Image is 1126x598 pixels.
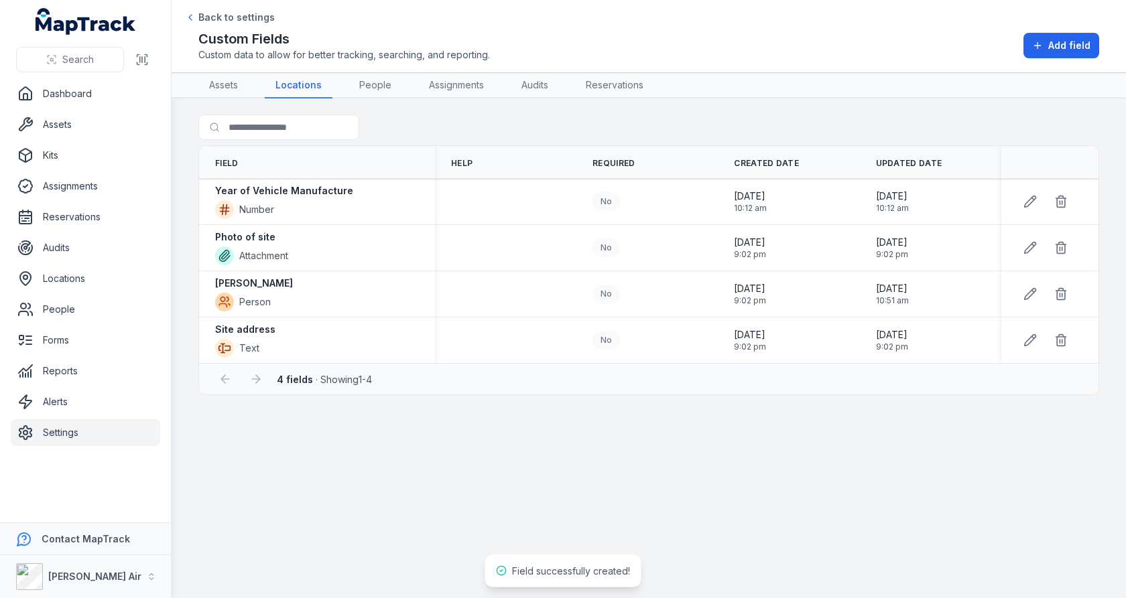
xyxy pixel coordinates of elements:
span: Search [62,53,94,66]
a: Assets [198,73,249,98]
a: Back to settings [185,11,275,24]
div: No [592,238,620,257]
span: 9:02 pm [734,249,766,260]
span: 9:02 pm [876,249,908,260]
button: Search [16,47,124,72]
span: Updated Date [876,158,942,169]
a: Assignments [11,173,160,200]
span: Custom data to allow for better tracking, searching, and reporting. [198,48,490,62]
a: Kits [11,142,160,169]
time: 11/11/2024, 9:02:59 pm [734,236,766,260]
h2: Custom Fields [198,29,490,48]
time: 12/11/2024, 10:51:46 am [876,282,909,306]
time: 11/11/2024, 9:02:33 pm [876,328,908,352]
strong: Site address [215,323,275,336]
span: Number [239,203,274,216]
a: Dashboard [11,80,160,107]
time: 15/08/2025, 10:12:51 am [876,190,909,214]
span: [DATE] [734,282,766,295]
span: [DATE] [734,190,767,203]
span: 10:12 am [876,203,909,214]
a: Locations [265,73,332,98]
span: Back to settings [198,11,275,24]
strong: Contact MapTrack [42,533,130,544]
a: Audits [511,73,559,98]
a: Alerts [11,388,160,415]
span: 9:02 pm [734,295,766,306]
span: [DATE] [876,282,909,295]
span: Field successfully created! [512,565,630,577]
strong: [PERSON_NAME] [215,277,293,290]
a: People [11,296,160,323]
strong: Year of Vehicle Manufacture [215,184,353,198]
span: · Showing 1 - 4 [277,374,372,385]
time: 11/11/2024, 9:02:17 pm [734,282,766,306]
span: Created Date [734,158,799,169]
time: 15/08/2025, 10:12:51 am [734,190,767,214]
a: MapTrack [36,8,136,35]
span: Help [451,158,473,169]
span: [DATE] [734,328,766,342]
span: [DATE] [876,236,908,249]
a: Assets [11,111,160,138]
span: [DATE] [876,190,909,203]
span: Field [215,158,239,169]
span: [DATE] [876,328,908,342]
span: 10:51 am [876,295,909,306]
div: No [592,192,620,211]
button: Add field [1023,33,1099,58]
span: 10:12 am [734,203,767,214]
span: Text [239,342,259,355]
div: No [592,331,620,350]
strong: Photo of site [215,230,275,244]
a: Forms [11,327,160,354]
span: 9:02 pm [734,342,766,352]
div: No [592,285,620,303]
span: Person [239,295,271,309]
strong: [PERSON_NAME] Air [48,571,141,582]
span: Add field [1048,39,1090,52]
time: 11/11/2024, 9:02:59 pm [876,236,908,260]
a: Reports [11,358,160,384]
time: 11/11/2024, 9:02:33 pm [734,328,766,352]
span: [DATE] [734,236,766,249]
a: Reservations [11,204,160,230]
span: Attachment [239,249,288,263]
a: Audits [11,234,160,261]
a: People [349,73,402,98]
span: 9:02 pm [876,342,908,352]
span: Required [592,158,635,169]
strong: 4 fields [277,374,313,385]
a: Reservations [575,73,654,98]
a: Locations [11,265,160,292]
a: Settings [11,419,160,446]
a: Assignments [418,73,495,98]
